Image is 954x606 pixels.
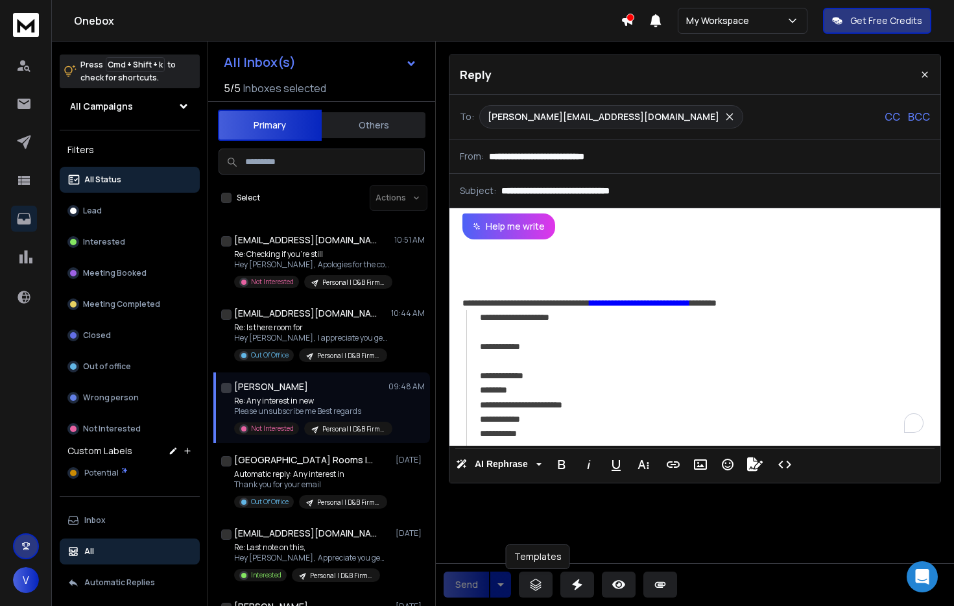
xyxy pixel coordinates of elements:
[218,110,322,141] button: Primary
[60,322,200,348] button: Closed
[885,109,900,125] p: CC
[13,567,39,593] button: V
[460,66,492,84] p: Reply
[251,424,294,433] p: Not Interested
[850,14,922,27] p: Get Free Credits
[243,80,326,96] h3: Inboxes selected
[83,299,160,309] p: Meeting Completed
[234,479,387,490] p: Thank you for your email
[234,380,308,393] h1: [PERSON_NAME]
[84,515,106,526] p: Inbox
[84,175,121,185] p: All Status
[823,8,931,34] button: Get Free Credits
[251,350,289,360] p: Out Of Office
[460,110,474,123] p: To:
[83,330,111,341] p: Closed
[60,229,200,255] button: Interested
[251,497,289,507] p: Out Of Office
[322,424,385,434] p: Personal | D&B Firms | 10 Leads
[631,452,656,478] button: More Text
[60,260,200,286] button: Meeting Booked
[83,424,141,434] p: Not Interested
[60,460,200,486] button: Potential
[251,570,281,580] p: Interested
[237,193,260,203] label: Select
[234,322,390,333] p: Re: Is there room for
[743,452,767,478] button: Signature
[396,455,425,465] p: [DATE]
[234,454,377,467] h1: [GEOGRAPHIC_DATA] Rooms Info
[60,198,200,224] button: Lead
[106,57,165,72] span: Cmd + Shift + k
[396,528,425,539] p: [DATE]
[13,13,39,37] img: logo
[577,452,601,478] button: Italic (⌘I)
[310,571,372,581] p: Personal | D&B Firms | 10 Leads
[234,406,390,417] p: Please unsubscribe me Best regards
[60,385,200,411] button: Wrong person
[549,452,574,478] button: Bold (⌘B)
[83,268,147,278] p: Meeting Booked
[74,13,621,29] h1: Onebox
[224,56,296,69] h1: All Inbox(s)
[604,452,628,478] button: Underline (⌘U)
[234,260,390,270] p: Hey [PERSON_NAME], Apologies for the confusion,
[234,553,390,563] p: Hey [PERSON_NAME], Appreciate you getting back. Yes,
[67,444,132,457] h3: Custom Labels
[907,561,938,592] div: Open Intercom Messenger
[234,396,390,406] p: Re: Any interest in new
[84,577,155,588] p: Automatic Replies
[84,468,119,478] span: Potential
[234,333,390,343] p: Hey [PERSON_NAME], I appreciate you getting
[317,351,379,361] p: Personal | D&B Firms | 10 Leads
[460,150,484,163] p: From:
[488,110,719,123] p: [PERSON_NAME][EMAIL_ADDRESS][DOMAIN_NAME]
[83,237,125,247] p: Interested
[60,291,200,317] button: Meeting Completed
[322,111,425,139] button: Others
[224,80,241,96] span: 5 / 5
[70,100,133,113] h1: All Campaigns
[83,206,102,216] p: Lead
[506,544,570,569] div: Templates
[460,184,496,197] p: Subject:
[394,235,425,245] p: 10:51 AM
[60,416,200,442] button: Not Interested
[686,14,754,27] p: My Workspace
[234,542,390,553] p: Re: Last note on this,
[453,452,544,478] button: AI Rephrase
[317,498,379,507] p: Personal | D&B Firms | 10 Leads
[213,49,427,75] button: All Inbox(s)
[234,234,377,247] h1: [EMAIL_ADDRESS][DOMAIN_NAME]
[449,239,940,446] div: To enrich screen reader interactions, please activate Accessibility in Grammarly extension settings
[60,570,200,596] button: Automatic Replies
[251,277,294,287] p: Not Interested
[80,58,176,84] p: Press to check for shortcuts.
[234,249,390,260] p: Re: Checking if you’re still
[83,361,131,372] p: Out of office
[472,459,531,470] span: AI Rephrase
[60,354,200,380] button: Out of office
[661,452,686,478] button: Insert Link (⌘K)
[60,539,200,564] button: All
[322,278,385,287] p: Personal | D&B Firms | 10 Leads
[234,527,377,540] h1: [EMAIL_ADDRESS][DOMAIN_NAME]
[908,109,930,125] p: BCC
[84,546,94,557] p: All
[60,167,200,193] button: All Status
[388,382,425,392] p: 09:48 AM
[60,93,200,119] button: All Campaigns
[60,141,200,159] h3: Filters
[60,507,200,533] button: Inbox
[772,452,797,478] button: Code View
[391,308,425,319] p: 10:44 AM
[715,452,740,478] button: Emoticons
[234,469,387,479] p: Automatic reply: Any interest in
[688,452,713,478] button: Insert Image (⌘P)
[234,307,377,320] h1: [EMAIL_ADDRESS][DOMAIN_NAME]
[462,213,555,239] button: Help me write
[83,393,139,403] p: Wrong person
